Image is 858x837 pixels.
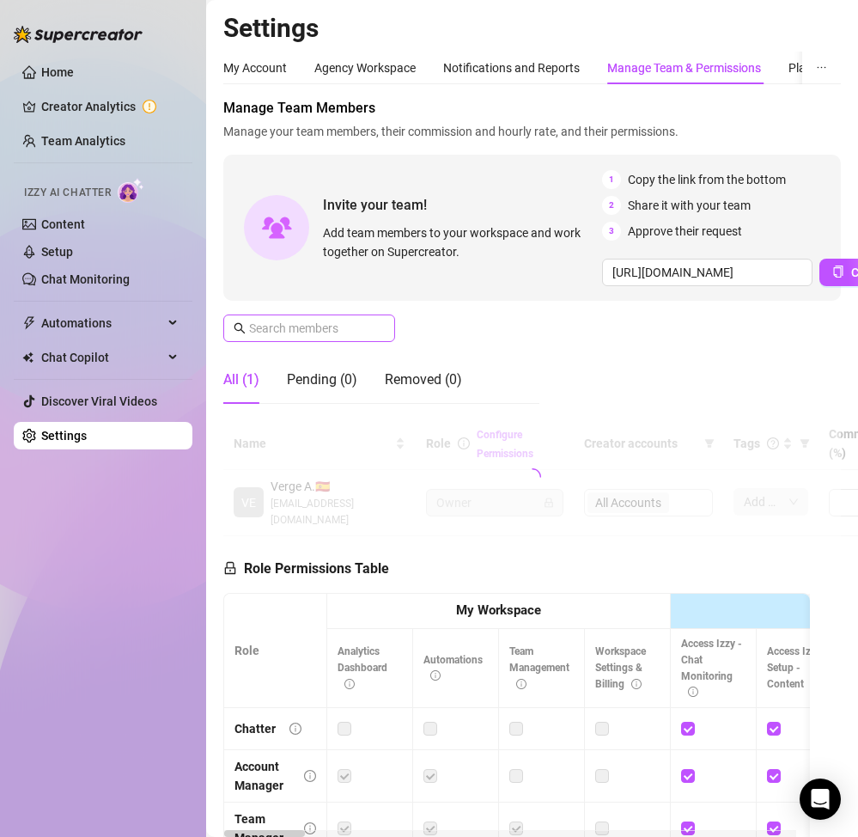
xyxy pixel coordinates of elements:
span: Automations [41,309,163,337]
div: Manage Team & Permissions [607,58,761,77]
span: Access Izzy Setup - Content [767,645,821,690]
span: Copy the link from the bottom [628,170,786,189]
span: Chat Copilot [41,344,163,371]
span: info-circle [344,679,355,689]
div: All (1) [223,370,259,390]
a: Content [41,217,85,231]
span: Workspace Settings & Billing [595,645,646,690]
a: Setup [41,245,73,259]
span: info-circle [304,770,316,782]
th: Role [224,594,327,708]
span: copy [832,266,844,278]
span: info-circle [631,679,642,689]
span: ellipsis [816,62,827,73]
span: Access Izzy - Chat Monitoring [681,638,742,699]
span: Invite your team! [323,194,602,216]
span: thunderbolt [22,316,36,330]
span: 3 [602,222,621,241]
span: 1 [602,170,621,189]
div: Account Manager [234,757,290,795]
span: Approve their request [628,222,742,241]
span: loading [523,467,542,486]
img: Chat Copilot [22,351,33,364]
span: info-circle [516,679,526,689]
span: Izzy AI Chatter [24,185,111,201]
a: Chat Monitoring [41,272,130,286]
span: Manage Team Members [223,98,841,119]
div: Chatter [234,719,276,738]
img: logo-BBDzfeDw.svg [14,26,143,43]
button: ellipsis [802,52,841,84]
span: lock [223,561,237,575]
span: 2 [602,196,621,215]
span: Team Management [509,645,569,690]
span: Add team members to your workspace and work together on Supercreator. [323,223,595,261]
div: Agency Workspace [314,58,416,77]
strong: My Workspace [456,602,541,618]
a: Team Analytics [41,134,125,148]
a: Discover Viral Videos [41,394,157,408]
div: Notifications and Reports [443,58,580,77]
div: Open Intercom Messenger [800,779,841,820]
span: Manage your team members, their commission and hourly rate, and their permissions. [223,122,841,141]
a: Creator Analytics exclamation-circle [41,93,179,120]
a: Settings [41,429,87,443]
span: info-circle [289,723,301,735]
input: Search members [249,319,371,338]
h5: Role Permissions Table [223,559,389,579]
span: search [234,322,246,334]
img: AI Chatter [118,178,144,203]
span: info-circle [304,822,316,834]
span: Analytics Dashboard [338,645,387,690]
span: Automations [423,654,483,682]
span: info-circle [688,687,698,697]
span: Share it with your team [628,196,751,215]
a: Home [41,65,74,79]
div: Pending (0) [287,370,357,390]
span: info-circle [430,670,441,681]
div: My Account [223,58,287,77]
h2: Settings [223,12,841,45]
div: Removed (0) [385,370,462,390]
